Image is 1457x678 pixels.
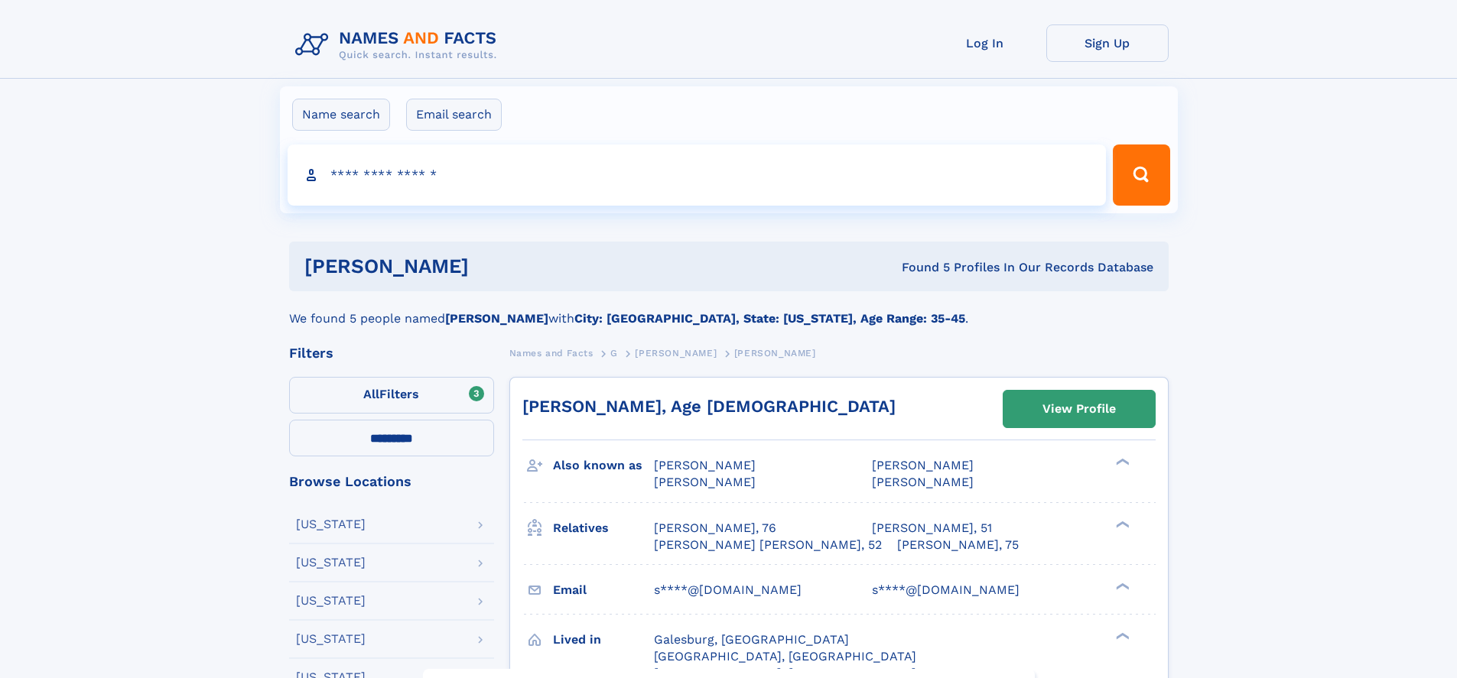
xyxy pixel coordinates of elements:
[296,556,366,569] div: [US_STATE]
[296,595,366,607] div: [US_STATE]
[296,518,366,530] div: [US_STATE]
[553,577,654,603] h3: Email
[553,515,654,541] h3: Relatives
[1046,24,1169,62] a: Sign Up
[1112,457,1130,467] div: ❯
[654,537,882,553] a: [PERSON_NAME] [PERSON_NAME], 52
[1112,631,1130,641] div: ❯
[734,348,816,358] span: [PERSON_NAME]
[522,397,896,416] a: [PERSON_NAME], Age [DEMOGRAPHIC_DATA]
[289,377,494,414] label: Filters
[924,24,1046,62] a: Log In
[654,520,776,537] a: [PERSON_NAME], 76
[289,475,494,488] div: Browse Locations
[1042,391,1116,427] div: View Profile
[574,311,965,326] b: City: [GEOGRAPHIC_DATA], State: [US_STATE], Age Range: 35-45
[553,453,654,478] h3: Also known as
[654,649,916,663] span: [GEOGRAPHIC_DATA], [GEOGRAPHIC_DATA]
[685,259,1153,276] div: Found 5 Profiles In Our Records Database
[553,627,654,653] h3: Lived in
[1112,581,1130,591] div: ❯
[897,537,1019,553] a: [PERSON_NAME], 75
[1113,144,1169,206] button: Search Button
[654,632,849,647] span: Galesburg, [GEOGRAPHIC_DATA]
[296,633,366,645] div: [US_STATE]
[872,458,974,472] span: [PERSON_NAME]
[872,520,992,537] a: [PERSON_NAME], 51
[654,475,756,489] span: [PERSON_NAME]
[288,144,1107,206] input: search input
[289,24,509,66] img: Logo Names and Facts
[363,387,379,401] span: All
[654,458,756,472] span: [PERSON_NAME]
[635,343,717,362] a: [PERSON_NAME]
[635,348,717,358] span: [PERSON_NAME]
[445,311,548,326] b: [PERSON_NAME]
[406,99,502,131] label: Email search
[610,343,618,362] a: G
[289,346,494,360] div: Filters
[292,99,390,131] label: Name search
[289,291,1169,328] div: We found 5 people named with .
[610,348,618,358] span: G
[304,257,685,276] h1: [PERSON_NAME]
[872,475,974,489] span: [PERSON_NAME]
[1112,519,1130,529] div: ❯
[1003,391,1155,427] a: View Profile
[509,343,594,362] a: Names and Facts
